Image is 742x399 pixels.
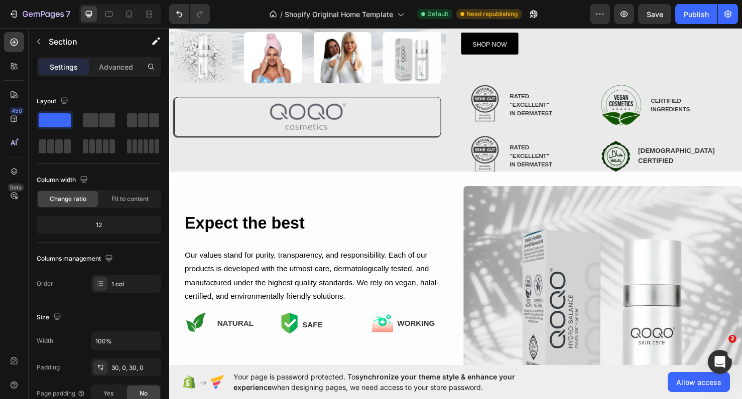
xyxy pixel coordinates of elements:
[37,336,53,345] div: Width
[211,298,237,324] img: Alt image
[99,62,133,72] p: Advanced
[452,59,498,104] img: Alt image
[16,233,292,290] p: Our values stand for purity, transparency, and responsibility. Each of our products is developed ...
[358,122,403,131] p: RATED
[239,304,292,319] p: WORKING
[8,183,24,191] div: Beta
[728,335,736,343] span: 2
[111,280,159,289] div: 1 col
[103,389,113,398] span: Yes
[169,27,742,365] iframe: Design area
[4,4,75,24] button: 7
[427,10,448,19] span: Default
[50,194,86,204] span: Change ratio
[37,311,63,324] div: Size
[140,389,148,398] span: No
[49,36,131,48] p: Section
[50,62,78,72] p: Settings
[647,10,663,19] span: Save
[285,9,393,20] span: Shopify Original Home Template
[358,68,403,77] p: RATED
[466,10,518,19] span: Need republishing
[111,194,149,204] span: Fit to content
[684,9,709,20] div: Publish
[708,350,732,374] iframe: Intercom live chat
[307,57,357,107] img: [object Object]
[10,107,24,115] div: 450
[507,82,548,91] p: INGREDIENTS
[358,131,403,140] p: "EXCELLENT"
[91,332,161,350] input: Auto
[37,173,90,187] div: Column width
[140,306,161,321] p: SAFE
[15,192,293,220] h2: Expect the best
[15,298,41,324] img: Alt image
[37,389,85,398] div: Page padding
[50,304,96,319] p: NATURAL
[493,125,596,146] p: [DEMOGRAPHIC_DATA] CERTIFIED
[452,116,487,155] img: Alt image
[358,140,403,149] p: IN DERMATEST
[233,372,515,391] span: synchronize your theme style & enhance your experience
[358,77,403,86] p: "EXCELLENT"
[39,218,159,232] div: 12
[66,8,70,20] p: 7
[113,298,139,324] img: Alt image
[507,73,548,82] p: CERTIFIED
[358,86,403,95] p: IN DERMATEST
[169,4,210,24] div: Undo/Redo
[37,95,70,108] div: Layout
[37,363,60,372] div: Padding
[37,252,115,266] div: Columns management
[307,110,357,160] img: [object Object]
[675,4,717,24] button: Publish
[111,363,159,372] div: 30, 0, 30, 0
[676,377,721,387] span: Allow access
[668,372,730,392] button: Allow access
[233,371,554,392] span: Your page is password protected. To when designing pages, we need access to your store password.
[37,279,53,288] div: Order
[638,4,671,24] button: Save
[280,9,283,20] span: /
